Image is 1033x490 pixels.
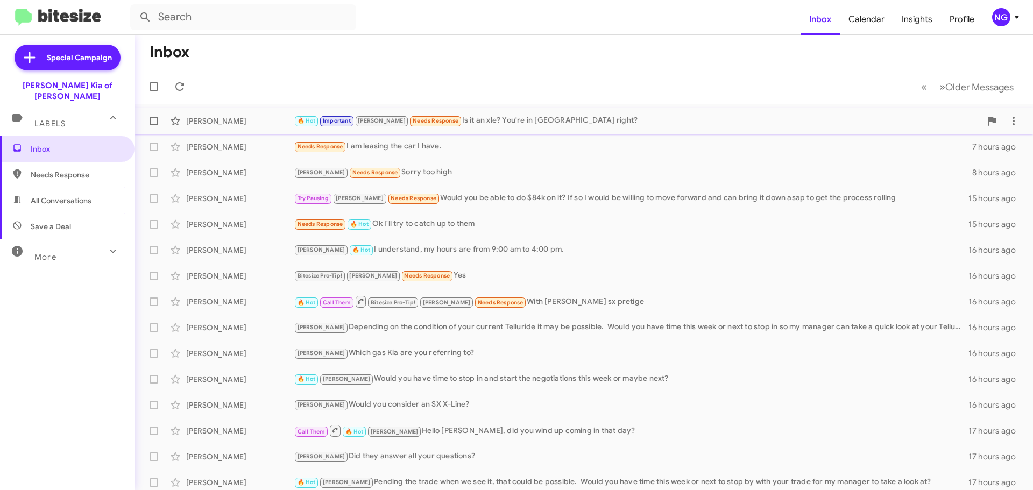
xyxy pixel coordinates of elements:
[294,295,968,308] div: With [PERSON_NAME] sx pretige
[186,477,294,488] div: [PERSON_NAME]
[294,347,968,359] div: Which gas Kia are you referring to?
[298,169,345,176] span: [PERSON_NAME]
[323,299,351,306] span: Call Them
[15,45,121,70] a: Special Campaign
[968,271,1024,281] div: 16 hours ago
[34,252,56,262] span: More
[186,116,294,126] div: [PERSON_NAME]
[298,117,316,124] span: 🔥 Hot
[915,76,1020,98] nav: Page navigation example
[294,115,981,127] div: Is it an xle? You're in [GEOGRAPHIC_DATA] right?
[294,476,968,488] div: Pending the trade when we see it, that could be possible. Would you have time this week or next t...
[47,52,112,63] span: Special Campaign
[983,8,1021,26] button: NG
[404,272,450,279] span: Needs Response
[186,451,294,462] div: [PERSON_NAME]
[941,4,983,35] a: Profile
[358,117,406,124] span: [PERSON_NAME]
[298,195,329,202] span: Try Pausing
[371,299,415,306] span: Bitesize Pro-Tip!
[298,401,345,408] span: [PERSON_NAME]
[478,299,523,306] span: Needs Response
[294,424,968,437] div: Hello [PERSON_NAME], did you wind up coming in that day?
[298,479,316,486] span: 🔥 Hot
[915,76,933,98] button: Previous
[968,322,1024,333] div: 16 hours ago
[968,374,1024,385] div: 16 hours ago
[323,117,351,124] span: Important
[294,140,972,153] div: I am leasing the car I have.
[130,4,356,30] input: Search
[186,322,294,333] div: [PERSON_NAME]
[972,141,1024,152] div: 7 hours ago
[350,221,369,228] span: 🔥 Hot
[31,169,122,180] span: Needs Response
[968,451,1024,462] div: 17 hours ago
[992,8,1010,26] div: NG
[391,195,436,202] span: Needs Response
[298,324,345,331] span: [PERSON_NAME]
[294,450,968,463] div: Did they answer all your questions?
[801,4,840,35] a: Inbox
[31,195,91,206] span: All Conversations
[323,479,371,486] span: [PERSON_NAME]
[186,167,294,178] div: [PERSON_NAME]
[294,244,968,256] div: I understand, my hours are from 9:00 am to 4:00 pm.
[968,296,1024,307] div: 16 hours ago
[186,425,294,436] div: [PERSON_NAME]
[352,169,398,176] span: Needs Response
[968,348,1024,359] div: 16 hours ago
[294,399,968,411] div: Would you consider an SX X-Line?
[968,425,1024,436] div: 17 hours ago
[336,195,384,202] span: [PERSON_NAME]
[298,350,345,357] span: [PERSON_NAME]
[294,166,972,179] div: Sorry too high
[186,348,294,359] div: [PERSON_NAME]
[968,219,1024,230] div: 15 hours ago
[298,143,343,150] span: Needs Response
[31,144,122,154] span: Inbox
[298,272,342,279] span: Bitesize Pro-Tip!
[423,299,471,306] span: [PERSON_NAME]
[968,477,1024,488] div: 17 hours ago
[298,453,345,460] span: [PERSON_NAME]
[186,374,294,385] div: [PERSON_NAME]
[294,218,968,230] div: Ok I'll try to catch up to them
[31,221,71,232] span: Save a Deal
[150,44,189,61] h1: Inbox
[323,375,371,382] span: [PERSON_NAME]
[294,192,968,204] div: Would you be able to do $84k on it? If so I would be willing to move forward and can bring it dow...
[933,76,1020,98] button: Next
[349,272,397,279] span: [PERSON_NAME]
[186,141,294,152] div: [PERSON_NAME]
[968,193,1024,204] div: 15 hours ago
[972,167,1024,178] div: 8 hours ago
[298,375,316,382] span: 🔥 Hot
[345,428,364,435] span: 🔥 Hot
[186,296,294,307] div: [PERSON_NAME]
[298,299,316,306] span: 🔥 Hot
[371,428,419,435] span: [PERSON_NAME]
[298,246,345,253] span: [PERSON_NAME]
[968,400,1024,410] div: 16 hours ago
[186,219,294,230] div: [PERSON_NAME]
[294,269,968,282] div: Yes
[34,119,66,129] span: Labels
[945,81,1014,93] span: Older Messages
[294,321,968,333] div: Depending on the condition of your current Telluride it may be possible. Would you have time this...
[186,400,294,410] div: [PERSON_NAME]
[352,246,371,253] span: 🔥 Hot
[186,193,294,204] div: [PERSON_NAME]
[298,221,343,228] span: Needs Response
[186,245,294,255] div: [PERSON_NAME]
[939,80,945,94] span: »
[186,271,294,281] div: [PERSON_NAME]
[840,4,893,35] a: Calendar
[893,4,941,35] a: Insights
[298,428,326,435] span: Call Them
[921,80,927,94] span: «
